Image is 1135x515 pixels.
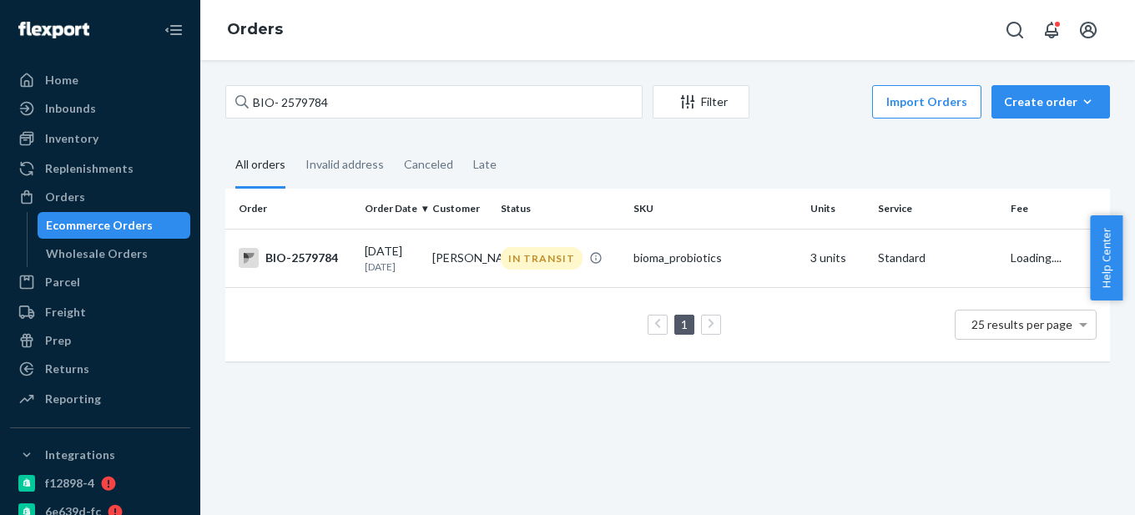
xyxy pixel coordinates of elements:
[45,130,98,147] div: Inventory
[45,274,80,290] div: Parcel
[878,250,997,266] p: Standard
[871,189,1004,229] th: Service
[358,189,426,229] th: Order Date
[45,72,78,88] div: Home
[653,85,749,119] button: Filter
[426,229,493,287] td: [PERSON_NAME]
[239,248,351,268] div: BIO-2579784
[404,143,453,186] div: Canceled
[1035,13,1068,47] button: Open notifications
[501,247,583,270] div: IN TRANSIT
[678,317,691,331] a: Page 1 is your current page
[305,143,384,186] div: Invalid address
[494,189,627,229] th: Status
[804,229,871,287] td: 3 units
[10,184,190,210] a: Orders
[45,475,94,492] div: f12898-4
[627,189,804,229] th: SKU
[45,391,101,407] div: Reporting
[46,217,153,234] div: Ecommerce Orders
[998,13,1032,47] button: Open Search Box
[1090,215,1122,300] button: Help Center
[45,304,86,321] div: Freight
[45,447,115,463] div: Integrations
[18,22,89,38] img: Flexport logo
[10,386,190,412] a: Reporting
[10,299,190,326] a: Freight
[10,356,190,382] a: Returns
[10,470,190,497] a: f12898-4
[1004,189,1110,229] th: Fee
[235,143,285,189] div: All orders
[214,6,296,54] ol: breadcrumbs
[1004,93,1097,110] div: Create order
[45,100,96,117] div: Inbounds
[45,189,85,205] div: Orders
[365,260,419,274] p: [DATE]
[991,85,1110,119] button: Create order
[38,240,191,267] a: Wholesale Orders
[46,245,148,262] div: Wholesale Orders
[633,250,797,266] div: bioma_probiotics
[45,361,89,377] div: Returns
[432,201,487,215] div: Customer
[1072,13,1105,47] button: Open account menu
[1004,229,1110,287] td: Loading....
[365,243,419,274] div: [DATE]
[225,189,358,229] th: Order
[10,269,190,295] a: Parcel
[10,95,190,122] a: Inbounds
[473,143,497,186] div: Late
[10,155,190,182] a: Replenishments
[227,20,283,38] a: Orders
[225,85,643,119] input: Search orders
[10,327,190,354] a: Prep
[45,160,134,177] div: Replenishments
[38,212,191,239] a: Ecommerce Orders
[872,85,981,119] button: Import Orders
[157,13,190,47] button: Close Navigation
[804,189,871,229] th: Units
[10,67,190,93] a: Home
[653,93,749,110] div: Filter
[971,317,1072,331] span: 25 results per page
[10,125,190,152] a: Inventory
[10,442,190,468] button: Integrations
[45,332,71,349] div: Prep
